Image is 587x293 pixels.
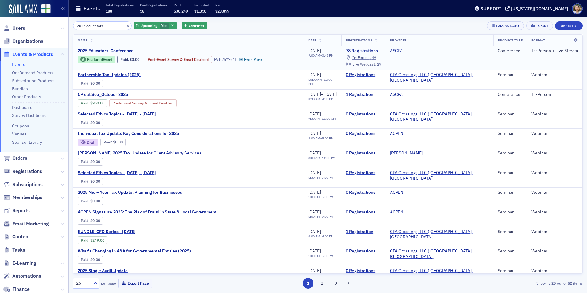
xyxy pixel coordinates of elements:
time: 5:00 PM [322,254,333,258]
span: CPA Crossings, LLC (Rochester, MI) [390,170,489,181]
a: Live Webcast: 29 [346,62,381,67]
a: 0 Registrations [346,248,381,254]
a: CPA Crossings, LLC ([GEOGRAPHIC_DATA], [GEOGRAPHIC_DATA]) [390,72,489,83]
time: 10:00 AM [308,273,322,278]
div: Showing out of items [417,280,583,286]
span: Automations [12,273,41,279]
a: CPA Crossings, LLC ([GEOGRAPHIC_DATA], [GEOGRAPHIC_DATA]) [390,229,489,240]
div: Draft [78,139,98,146]
div: – [308,117,336,121]
span: ACPEN Signature 2025: The Risk of Fraud in State & Local Government [78,209,216,215]
span: $0.00 [90,120,100,125]
div: Paid: 0 - $0 [78,178,103,185]
time: 4:00 PM [322,234,334,238]
span: : [120,57,130,62]
a: Subscriptions [3,181,43,188]
span: [DATE] [308,72,321,77]
a: 78 Registrations [346,48,381,54]
span: Users [12,25,25,32]
span: $28,899 [215,9,229,14]
a: CPA Crossings, LLC ([GEOGRAPHIC_DATA], [GEOGRAPHIC_DATA]) [390,111,489,122]
div: Seminar [498,150,523,156]
div: Featured Event [87,58,112,61]
a: 1 Registration [346,229,381,235]
p: Net [215,3,229,7]
span: Selected Ethics Topics - 2024 - 2025 [78,170,181,176]
a: Paid [81,199,88,203]
div: Webinar [531,209,578,215]
span: Events & Products [12,51,53,58]
span: $950.00 [90,101,104,105]
img: SailAMX [41,4,51,14]
time: 11:30 AM [322,116,336,121]
img: SailAMX [9,4,37,14]
span: $0.00 [90,257,100,262]
div: Paid: 12 - $95000 [78,99,107,107]
div: – [308,97,337,101]
span: CPA Crossings, LLC (Rochester, MI) [390,229,489,240]
div: – [308,136,334,140]
span: 58 [140,9,144,14]
a: Paid [120,57,128,62]
div: Paid: 1 - $24900 [78,236,107,244]
span: Format [531,38,545,42]
span: : [81,218,90,223]
div: Yes [134,22,177,30]
time: 9:30 AM [308,116,320,121]
a: Paid [81,257,88,262]
a: 0 Registrations [346,131,381,136]
a: ASCPA [390,92,403,97]
div: In-Person [531,92,578,97]
time: 1:00 PM [308,214,320,219]
span: : [81,159,90,164]
a: Dashboard [12,105,33,110]
div: 25 [76,280,90,287]
button: New Event [555,21,583,30]
span: Content [12,233,30,240]
span: Organizations [12,38,43,45]
div: Seminar [498,209,523,215]
button: 3 [331,278,341,289]
div: – [308,215,333,219]
span: Date [308,38,317,42]
span: : [81,101,90,105]
a: 1 Registration [346,92,381,97]
span: Orders [12,155,27,162]
span: $0.00 [90,179,100,184]
time: 8:00 AM [308,156,320,160]
span: [DATE] [308,189,321,195]
button: AddFilter [182,22,207,30]
span: CPA Crossings, LLC (Rochester, MI) [390,72,489,83]
time: 9:00 AM [308,136,320,140]
div: Webinar [531,131,578,136]
span: Reports [12,207,30,214]
span: [DATE] [308,92,321,97]
time: 4:30 PM [322,97,334,101]
a: Memberships [3,194,42,201]
span: Registrations [346,38,372,42]
div: Webinar [531,190,578,195]
time: 5:00 PM [322,136,334,140]
span: $0.00 [130,57,139,62]
a: Venues [12,131,27,137]
button: 1 [303,278,313,289]
button: Export Page [118,279,152,288]
a: What's Changing in A&A for Governmental Entities (2025) [78,248,191,254]
h1: Events [84,5,100,12]
a: Partnership Tax Updates (2025) [78,72,181,78]
time: 3:30 PM [322,175,333,180]
span: SURGENT [390,150,429,156]
div: Paid: 0 - $0 [78,256,103,264]
span: Yes [161,23,167,28]
span: Profile [572,3,583,14]
span: Live Webcast : [352,62,376,67]
a: Coupons [12,123,29,129]
p: Refunded [194,3,209,7]
a: Finance [3,286,30,293]
span: Memberships [12,194,42,201]
span: [DATE] [308,111,321,117]
a: Individual Tax Update: Key Considerations for 2025 [78,131,181,136]
span: Name [78,38,87,42]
